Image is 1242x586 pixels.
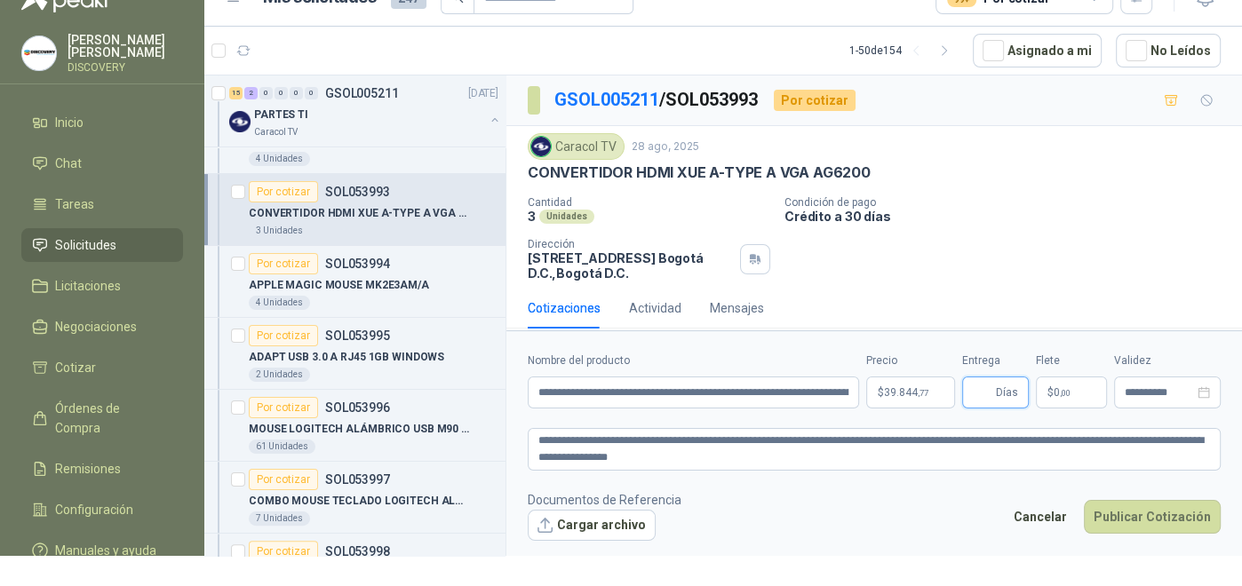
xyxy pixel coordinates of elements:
p: CONVERTIDOR HDMI XUE A-TYPE A VGA AG6200 [528,163,871,182]
img: Company Logo [229,111,251,132]
span: Tareas [55,194,94,214]
span: ,77 [918,388,928,398]
div: 3 Unidades [249,224,310,238]
a: 15 2 0 0 0 0 GSOL005211[DATE] Company LogoPARTES TICaracol TV [229,83,502,139]
p: ADAPT USB 3.0 A RJ45 1GB WINDOWS [249,349,444,366]
a: Chat [21,146,183,180]
div: 4 Unidades [249,296,310,310]
p: $ 0,00 [1036,376,1107,408]
a: Tareas [21,187,183,221]
div: Mensajes [710,298,764,318]
span: Inicio [55,113,84,132]
p: [STREET_ADDRESS] Bogotá D.C. , Bogotá D.C. [528,250,733,281]
span: Cotizar [55,358,96,377]
div: 4 Unidades [249,152,310,166]
label: Flete [1036,352,1107,369]
span: $ [1047,387,1054,398]
a: Por cotizarSOL053996MOUSE LOGITECH ALÁMBRICO USB M90 NEGRO61 Unidades [204,390,506,462]
p: PARTES TI [254,107,308,123]
p: Caracol TV [254,125,298,139]
div: Cotizaciones [528,298,601,318]
p: COMBO MOUSE TECLADO LOGITECH ALAMBRICO [249,493,470,510]
div: Por cotizar [249,397,318,418]
p: [PERSON_NAME] [PERSON_NAME] [68,34,183,59]
p: $39.844,77 [866,376,955,408]
button: No Leídos [1116,34,1221,67]
a: GSOL005211 [554,89,659,110]
img: Company Logo [531,137,551,156]
span: Solicitudes [55,235,116,255]
p: Condición de pago [784,196,1235,209]
p: 28 ago, 2025 [632,139,699,155]
a: Negociaciones [21,310,183,344]
a: Manuales y ayuda [21,534,183,567]
button: Publicar Cotización [1084,500,1221,534]
div: 15 [229,87,243,99]
p: SOL053994 [325,257,390,270]
div: Por cotizar [774,90,856,111]
div: Caracol TV [528,133,625,160]
div: 1 - 50 de 154 [849,36,959,65]
div: 61 Unidades [249,439,315,454]
span: 39.844 [884,387,928,398]
div: 2 Unidades [249,368,310,382]
p: 3 [528,209,536,224]
a: Solicitudes [21,228,183,262]
label: Entrega [962,352,1029,369]
a: Remisiones [21,452,183,486]
p: DISCOVERY [68,62,183,73]
p: / SOL053993 [554,86,760,114]
a: Por cotizarSOL053994APPLE MAGIC MOUSE MK2E3AM/A4 Unidades [204,246,506,318]
div: 0 [305,87,318,99]
button: Asignado a mi [973,34,1102,67]
p: SOL053995 [325,329,390,342]
div: Por cotizar [249,181,318,202]
span: ,00 [1060,388,1071,398]
p: GSOL005211 [325,87,399,99]
div: Por cotizar [249,325,318,346]
div: Unidades [539,210,594,224]
button: Cargar archivo [528,510,656,542]
div: Actividad [629,298,681,318]
a: Cotizar [21,351,183,384]
p: SOL053996 [325,401,390,414]
p: Documentos de Referencia [528,490,681,510]
a: Órdenes de Compra [21,392,183,445]
div: 0 [290,87,303,99]
span: Chat [55,154,82,173]
div: Por cotizar [249,253,318,274]
span: Configuración [55,500,133,519]
div: Por cotizar [249,469,318,490]
div: 0 [275,87,288,99]
span: Órdenes de Compra [55,399,166,438]
a: Configuración [21,493,183,527]
button: Cancelar [1004,500,1077,534]
label: Precio [866,352,955,369]
a: Por cotizarSOL053995ADAPT USB 3.0 A RJ45 1GB WINDOWS2 Unidades [204,318,506,390]
span: Remisiones [55,459,121,479]
p: MOUSE LOGITECH ALÁMBRICO USB M90 NEGRO [249,421,470,438]
span: 0 [1054,387,1071,398]
label: Nombre del producto [528,352,859,369]
span: Días [996,377,1018,408]
div: 2 [244,87,258,99]
div: Por cotizar [249,541,318,562]
p: SOL053998 [325,545,390,558]
p: CONVERTIDOR HDMI XUE A-TYPE A VGA AG6200 [249,205,470,222]
p: SOL053997 [325,473,390,486]
a: Por cotizarSOL053993CONVERTIDOR HDMI XUE A-TYPE A VGA AG62003 Unidades [204,174,506,246]
span: Manuales y ayuda [55,541,156,560]
p: SOL053993 [325,186,390,198]
a: Por cotizarSOL053997COMBO MOUSE TECLADO LOGITECH ALAMBRICO7 Unidades [204,462,506,534]
p: [DATE] [468,85,498,102]
label: Validez [1114,352,1221,369]
a: Licitaciones [21,269,183,303]
div: 7 Unidades [249,511,310,526]
div: 0 [259,87,273,99]
span: Negociaciones [55,317,137,337]
p: APPLE MAGIC MOUSE MK2E3AM/A [249,277,429,294]
p: Dirección [528,238,733,250]
p: Cantidad [528,196,770,209]
p: Crédito a 30 días [784,209,1235,224]
a: Inicio [21,106,183,139]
